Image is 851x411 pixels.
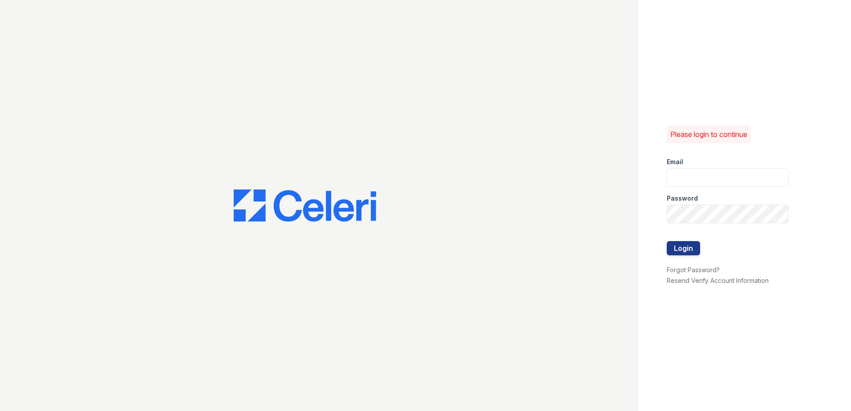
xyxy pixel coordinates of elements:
a: Resend Verify Account Information [667,277,769,284]
p: Please login to continue [670,129,747,140]
label: Password [667,194,698,203]
img: CE_Logo_Blue-a8612792a0a2168367f1c8372b55b34899dd931a85d93a1a3d3e32e68fde9ad4.png [234,189,376,222]
button: Login [667,241,700,255]
a: Forgot Password? [667,266,720,274]
label: Email [667,157,683,166]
